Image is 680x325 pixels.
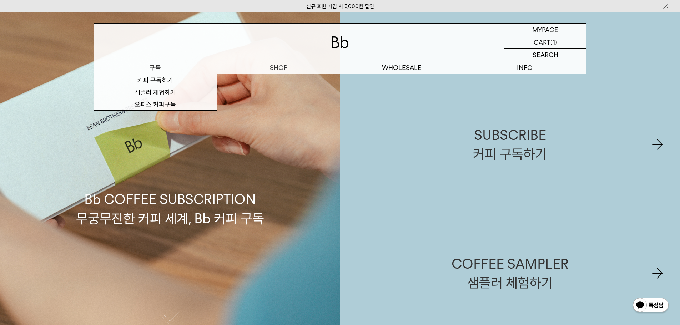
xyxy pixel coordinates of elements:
a: SHOP [217,61,340,74]
a: CART (1) [504,36,586,49]
a: 커피 구독하기 [94,74,217,86]
div: COFFEE SAMPLER 샘플러 체험하기 [452,254,569,292]
img: 로고 [332,36,349,48]
p: Bb COFFEE SUBSCRIPTION 무궁무진한 커피 세계, Bb 커피 구독 [76,122,264,228]
img: 카카오톡 채널 1:1 채팅 버튼 [632,297,669,314]
a: 신규 회원 가입 시 3,000원 할인 [306,3,374,10]
p: WHOLESALE [340,61,463,74]
a: 구독 [94,61,217,74]
a: 샘플러 체험하기 [94,86,217,98]
p: CART [534,36,550,48]
a: 오피스 커피구독 [94,98,217,111]
a: MYPAGE [504,24,586,36]
p: (1) [550,36,557,48]
div: SUBSCRIBE 커피 구독하기 [473,126,547,163]
p: SEARCH [533,49,558,61]
a: SUBSCRIBE커피 구독하기 [352,80,669,209]
p: INFO [463,61,586,74]
p: MYPAGE [532,24,558,36]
